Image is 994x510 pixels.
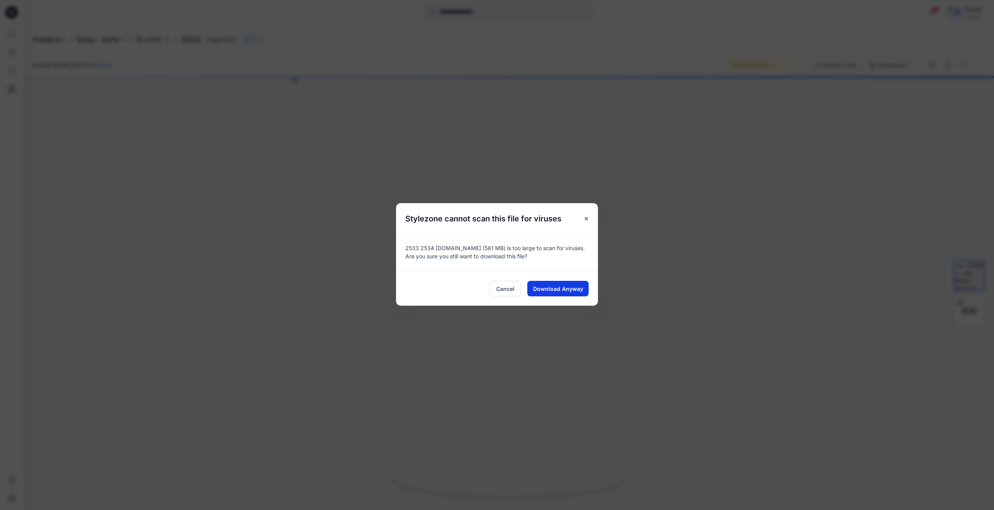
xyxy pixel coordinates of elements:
button: Download Anyway [527,281,589,296]
span: Cancel [496,285,514,293]
div: 2533 2534 [DOMAIN_NAME] (581 MB) is too large to scan for viruses. Are you sure you still want to... [396,234,598,272]
h5: Stylezone cannot scan this file for viruses [396,203,571,234]
button: Close [579,212,593,226]
span: Download Anyway [533,285,583,293]
button: Cancel [490,281,521,296]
